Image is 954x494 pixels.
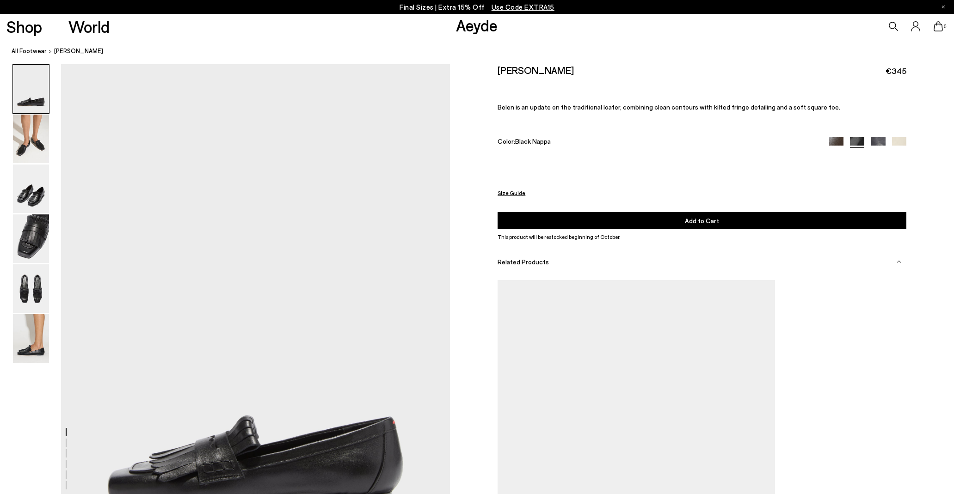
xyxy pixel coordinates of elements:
[498,103,906,111] p: Belen is an update on the traditional loafer, combining clean contours with kilted fringe detaili...
[6,18,42,35] a: Shop
[886,65,906,77] span: €345
[68,18,110,35] a: World
[400,1,554,13] p: Final Sizes | Extra 15% Off
[897,259,901,264] img: svg%3E
[54,46,103,56] span: [PERSON_NAME]
[685,217,719,225] span: Add to Cart
[13,264,49,313] img: Belen Tassel Loafers - Image 5
[498,258,549,266] span: Related Products
[13,165,49,213] img: Belen Tassel Loafers - Image 3
[943,24,948,29] span: 0
[456,15,498,35] a: Aeyde
[13,115,49,163] img: Belen Tassel Loafers - Image 2
[498,137,816,148] div: Color:
[515,137,551,145] span: Black Nappa
[498,233,906,241] p: This product will be restocked beginning of October.
[12,46,47,56] a: All Footwear
[13,65,49,113] img: Belen Tassel Loafers - Image 1
[934,21,943,31] a: 0
[12,39,954,64] nav: breadcrumb
[13,314,49,363] img: Belen Tassel Loafers - Image 6
[498,187,525,199] button: Size Guide
[13,214,49,263] img: Belen Tassel Loafers - Image 4
[498,64,574,76] h2: [PERSON_NAME]
[492,3,554,11] span: Navigate to /collections/ss25-final-sizes
[498,212,906,229] button: Add to Cart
